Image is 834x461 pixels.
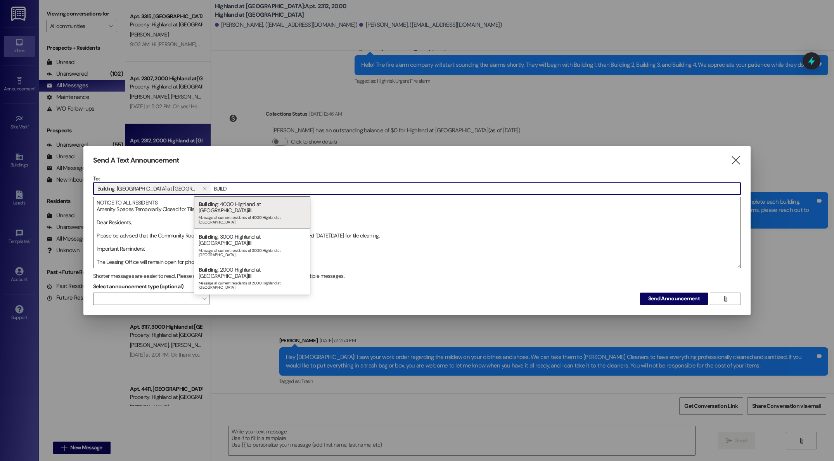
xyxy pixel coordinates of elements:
[648,295,700,303] span: Send Announcement
[248,239,252,246] span: ill
[194,196,310,229] div: ng: 4000 Highland at [GEOGRAPHIC_DATA]
[722,296,728,302] i: 
[199,279,306,290] div: Message all current residents of 2000 Highland at [GEOGRAPHIC_DATA]
[93,272,741,280] div: Shorter messages are easier to read. Please consider a shorter message or split this text into mu...
[199,246,306,257] div: Message all current residents of 3000 Highland at [GEOGRAPHIC_DATA]
[93,281,184,293] label: Select announcement type (optional)
[199,213,306,224] div: Message all current residents of 4000 Highland at [GEOGRAPHIC_DATA]
[202,185,207,192] i: 
[640,293,708,305] button: Send Announcement
[211,183,741,194] input: Type to select the units, buildings, or communities you want to message. (e.g. 'Unit 1A', 'Buildi...
[93,175,741,182] p: To:
[248,207,252,214] span: ill
[199,233,212,240] span: Buildi
[93,156,179,165] h3: Send A Text Announcement
[248,272,252,279] span: ill
[194,262,310,295] div: ng: 2000 Highland at [GEOGRAPHIC_DATA]
[194,229,310,262] div: ng: 3000 Highland at [GEOGRAPHIC_DATA]
[97,184,196,194] span: Building: 1000 Highland at Spring Hill
[199,184,211,194] button: Building: 1000 Highland at Spring Hill
[730,156,741,165] i: 
[93,197,741,268] textarea: NOTICE TO ALL RESIDENTS Amenity Spaces Temporarily Closed for Tile Cleaning Dear Residents, Pleas...
[199,201,212,208] span: Buildi
[199,266,212,273] span: Buildi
